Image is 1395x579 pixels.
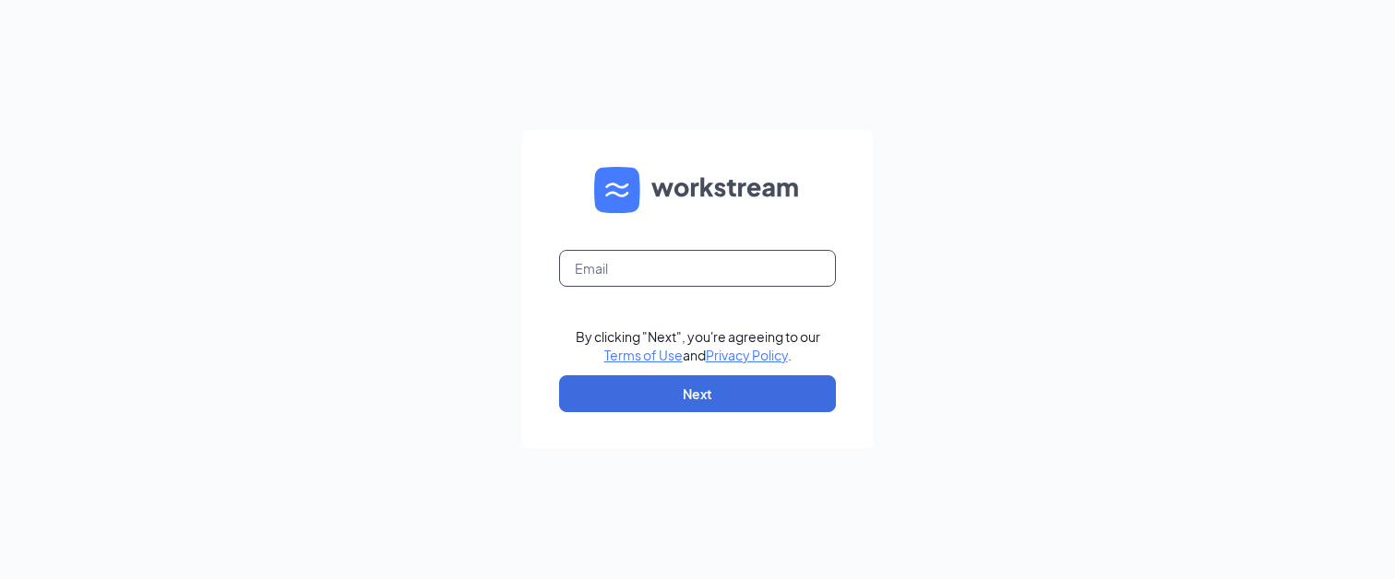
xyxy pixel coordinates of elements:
[594,167,801,213] img: WS logo and Workstream text
[559,250,836,287] input: Email
[576,327,820,364] div: By clicking "Next", you're agreeing to our and .
[706,347,788,363] a: Privacy Policy
[604,347,683,363] a: Terms of Use
[559,375,836,412] button: Next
